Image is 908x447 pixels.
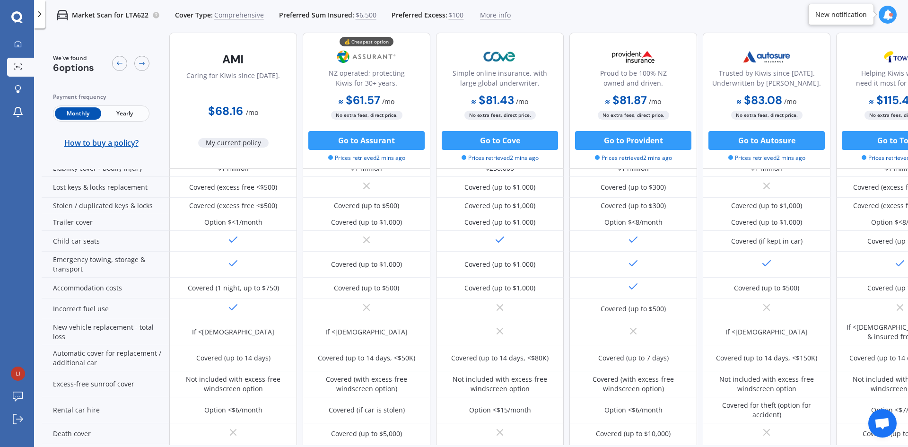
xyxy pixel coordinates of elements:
span: No extra fees, direct price. [598,111,669,120]
div: Trusted by Kiwis since [DATE]. Underwritten by [PERSON_NAME]. [711,68,822,92]
img: Assurant.png [335,45,398,69]
span: Yearly [101,107,148,120]
div: 💰 Cheapest option [340,37,393,46]
b: $68.16 [208,104,243,118]
span: $100 [448,10,463,20]
div: Covered (up to 14 days, <$50K) [318,353,415,363]
span: / mo [246,108,258,117]
span: 6 options [53,61,94,74]
div: Stolen / duplicated keys & locks [42,198,169,214]
div: Death cover [42,423,169,444]
button: Go to Provident [575,131,691,150]
div: Covered (up to $5,000) [331,429,402,438]
div: Option <$6/month [604,405,663,415]
span: More info [480,10,511,20]
div: Option <$6/month [204,405,262,415]
div: Covered (up to $500) [334,283,399,293]
div: Covered (excess free <$500) [189,201,277,210]
div: Caring for Kiwis since [DATE]. [186,70,280,94]
div: NZ operated; protecting Kiwis for 30+ years. [311,68,422,92]
div: If <[DEMOGRAPHIC_DATA] [725,327,808,337]
div: Covered (up to 14 days, <$80K) [451,353,549,363]
div: Automatic cover for replacement / additional car [42,345,169,371]
div: Covered (up to $1,000) [331,260,402,269]
div: Lost keys & locks replacement [42,177,169,198]
b: $81.43 [471,93,514,107]
img: Cove.webp [469,45,531,69]
div: Covered for theft (option for accident) [710,401,823,420]
div: Not included with excess-free windscreen option [710,375,823,394]
button: Go to Autosure [708,131,825,150]
button: Go to Assurant [308,131,425,150]
div: Covered (up to $500) [601,304,666,314]
div: Trailer cover [42,214,169,231]
div: Open chat [868,409,897,438]
div: Covered (if kept in car) [731,237,803,246]
span: Prices retrieved 2 mins ago [328,154,405,162]
b: $81.87 [605,93,647,107]
div: Covered (up to $500) [734,283,799,293]
div: Covered (with excess-free windscreen option) [576,375,690,394]
div: Not included with excess-free windscreen option [176,375,290,394]
div: Covered (up to 14 days) [196,353,271,363]
span: No extra fees, direct price. [464,111,536,120]
span: Cover Type: [175,10,213,20]
div: Covered (up to 7 days) [598,353,669,363]
div: Covered (up to $1,000) [464,260,535,269]
span: / mo [784,97,796,106]
div: Incorrect fuel use [42,298,169,319]
span: Prices retrieved 2 mins ago [728,154,805,162]
span: / mo [382,97,394,106]
div: Covered (up to $1,000) [464,201,535,210]
div: Option $<1/month [204,218,262,227]
div: Covered (up to $300) [601,183,666,192]
div: Covered (up to $1,000) [464,218,535,227]
img: Autosure.webp [735,45,798,69]
div: New vehicle replacement - total loss [42,319,169,345]
div: Covered (up to $1,000) [731,218,802,227]
div: Option <$15/month [469,405,531,415]
img: Provident.png [602,45,664,69]
div: Covered (1 night, up to $750) [188,283,279,293]
div: If <[DEMOGRAPHIC_DATA] [325,327,408,337]
span: No extra fees, direct price. [331,111,402,120]
img: car.f15378c7a67c060ca3f3.svg [57,9,68,21]
img: e212211fd627af97de3171f8f713502e [11,367,25,381]
div: Covered (up to 14 days, <$150K) [716,353,817,363]
b: $83.08 [737,93,782,107]
div: Option $<8/month [604,218,663,227]
span: Preferred Excess: [392,10,447,20]
div: Covered (if car is stolen) [329,405,405,415]
div: Emergency towing, storage & transport [42,252,169,278]
div: Rental car hire [42,397,169,423]
div: Covered (with excess-free windscreen option) [310,375,423,394]
span: Preferred Sum Insured: [279,10,354,20]
p: Market Scan for LTA622 [72,10,148,20]
b: $61.57 [339,93,380,107]
div: New notification [815,10,867,19]
span: Comprehensive [214,10,264,20]
div: Simple online insurance, with large global underwriter. [444,68,556,92]
span: My current policy [198,138,269,148]
img: AMI-text-1.webp [202,47,264,71]
div: Covered (up to $1,000) [464,283,535,293]
div: Payment frequency [53,92,149,102]
div: Covered (up to $1,000) [731,201,802,210]
span: Prices retrieved 2 mins ago [595,154,672,162]
div: Covered (up to $1,000) [331,218,402,227]
div: Covered (up to $1,000) [464,183,535,192]
div: Not included with excess-free windscreen option [443,375,557,394]
div: Accommodation costs [42,278,169,298]
div: Child car seats [42,231,169,252]
span: We've found [53,54,94,62]
span: Prices retrieved 2 mins ago [462,154,539,162]
div: If <[DEMOGRAPHIC_DATA] [192,327,274,337]
span: / mo [516,97,528,106]
div: Covered (up to $10,000) [596,429,671,438]
span: Monthly [55,107,101,120]
div: Proud to be 100% NZ owned and driven. [577,68,689,92]
span: / mo [649,97,661,106]
div: Covered (up to $500) [334,201,399,210]
span: How to buy a policy? [64,138,139,148]
div: Excess-free sunroof cover [42,371,169,397]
